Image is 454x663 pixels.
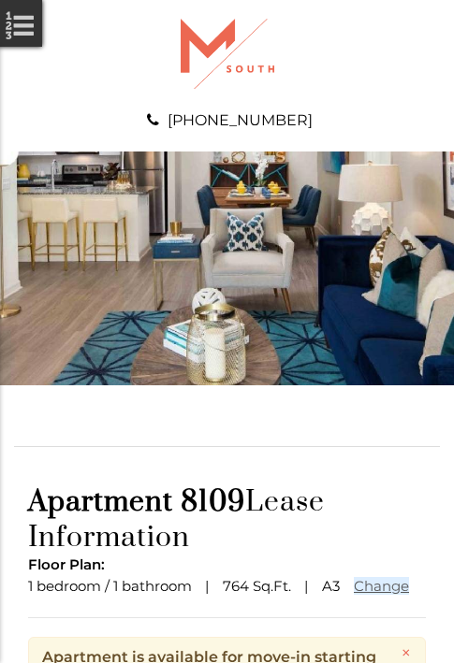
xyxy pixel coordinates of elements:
a: [PHONE_NUMBER] [168,111,313,129]
span: Apartment 8109 [28,484,245,520]
span: 764 [223,577,249,595]
h1: Lease Information [28,484,426,555]
span: 1 bedroom / 1 bathroom [28,577,192,595]
img: A graphic with a red M and the word SOUTH. [181,19,274,89]
span: A3 [322,577,340,595]
a: × [401,643,412,662]
span: Sq.Ft. [253,577,291,595]
span: Floor Plan: [28,555,105,573]
a: Change [354,577,409,595]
